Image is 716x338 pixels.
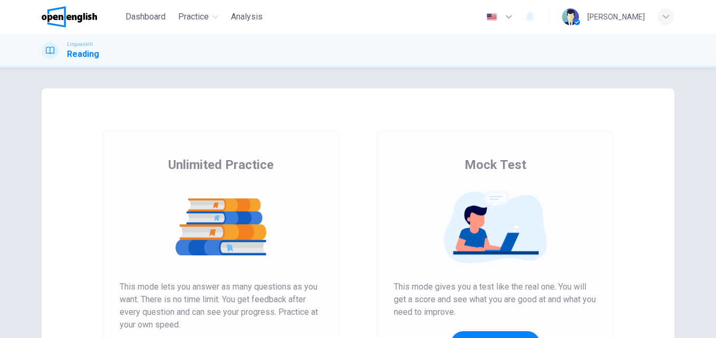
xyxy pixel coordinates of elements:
h1: Reading [67,48,99,61]
img: OpenEnglish logo [42,6,97,27]
span: Dashboard [125,11,166,23]
span: This mode lets you answer as many questions as you want. There is no time limit. You get feedback... [120,281,322,331]
span: Analysis [231,11,263,23]
span: Practice [178,11,209,23]
span: This mode gives you a test like the real one. You will get a score and see what you are good at a... [394,281,596,319]
img: Profile picture [562,8,579,25]
a: OpenEnglish logo [42,6,121,27]
div: [PERSON_NAME] [587,11,645,23]
button: Practice [174,7,222,26]
button: Dashboard [121,7,170,26]
button: Analysis [227,7,267,26]
span: Mock Test [465,156,526,173]
span: Linguaskill [67,41,93,48]
img: en [485,13,498,21]
span: Unlimited Practice [168,156,274,173]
